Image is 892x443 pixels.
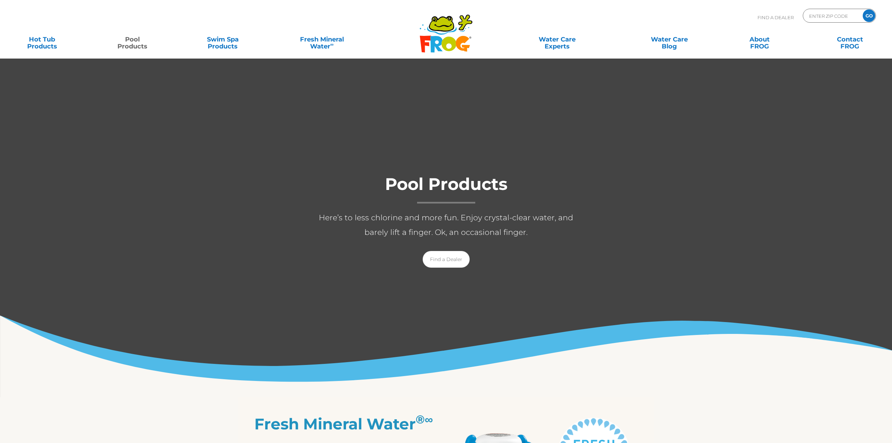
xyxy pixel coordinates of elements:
[863,9,875,22] input: GO
[187,32,258,46] a: Swim SpaProducts
[278,32,366,46] a: Fresh MineralWater∞
[634,32,705,46] a: Water CareBlog
[254,415,446,433] h2: Fresh Mineral Water
[724,32,795,46] a: AboutFROG
[758,9,794,26] p: Find A Dealer
[815,32,885,46] a: ContactFROG
[307,211,585,240] p: Here’s to less chlorine and more fun. Enjoy crystal-clear water, and barely lift a finger. Ok, an...
[425,412,433,426] sup: ∞
[808,11,855,21] input: Zip Code Form
[423,251,470,268] a: Find a Dealer
[330,41,334,47] sup: ∞
[7,32,77,46] a: Hot TubProducts
[416,412,425,426] sup: ®
[97,32,168,46] a: PoolProducts
[500,32,614,46] a: Water CareExperts
[307,175,585,204] h1: Pool Products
